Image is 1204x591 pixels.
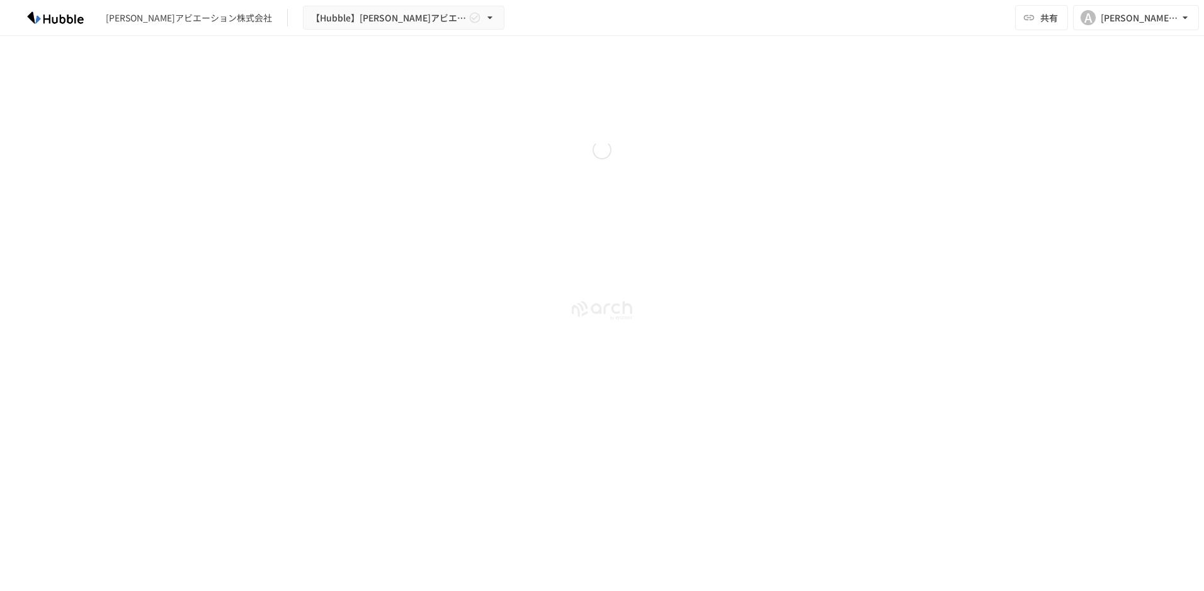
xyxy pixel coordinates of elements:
div: A [1081,10,1096,25]
button: A[PERSON_NAME][EMAIL_ADDRESS][DOMAIN_NAME] [1073,5,1199,30]
div: [PERSON_NAME]アビエーション株式会社 [106,11,272,25]
div: [PERSON_NAME][EMAIL_ADDRESS][DOMAIN_NAME] [1101,10,1179,26]
button: 共有 [1015,5,1068,30]
img: HzDRNkGCf7KYO4GfwKnzITak6oVsp5RHeZBEM1dQFiQ [15,8,96,28]
span: 【Hubble】[PERSON_NAME]アビエーション株式会社_Hubbleトライアル導入資料 [311,10,466,26]
button: 【Hubble】[PERSON_NAME]アビエーション株式会社_Hubbleトライアル導入資料 [303,6,504,30]
span: 共有 [1040,11,1058,25]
